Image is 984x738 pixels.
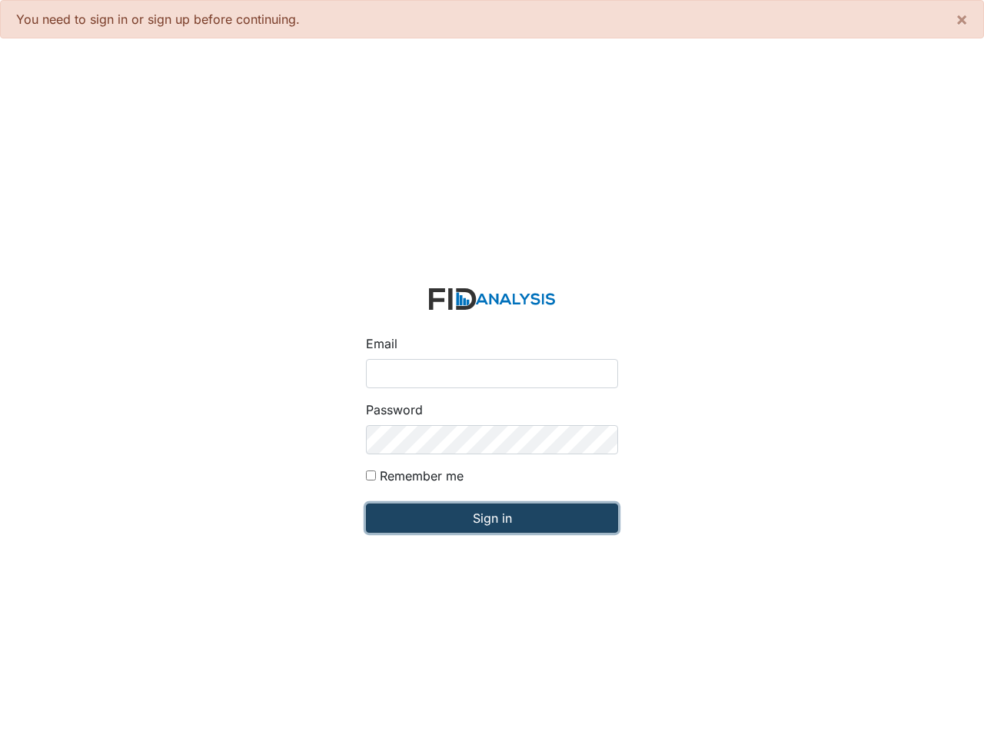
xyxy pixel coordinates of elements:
[366,334,397,353] label: Email
[366,504,618,533] input: Sign in
[366,401,423,419] label: Password
[940,1,983,38] button: ×
[429,288,555,311] img: logo-2fc8c6e3336f68795322cb6e9a2b9007179b544421de10c17bdaae8622450297.svg
[956,8,968,30] span: ×
[380,467,464,485] label: Remember me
